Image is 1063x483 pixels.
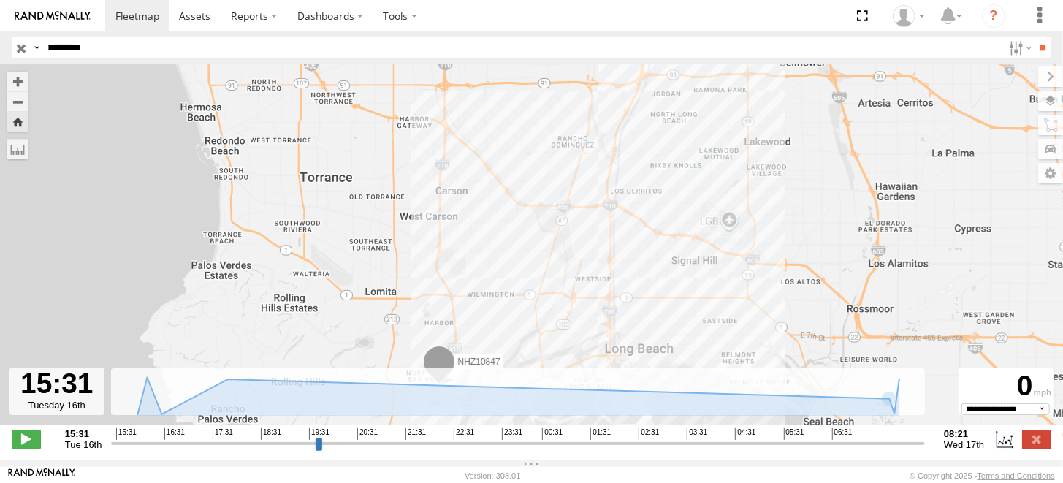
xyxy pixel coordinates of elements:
span: 15:31 [116,428,137,440]
span: 02:31 [639,428,659,440]
span: 22:31 [454,428,474,440]
label: Measure [7,139,28,159]
span: 18:31 [261,428,281,440]
span: 03:31 [687,428,707,440]
div: © Copyright 2025 - [910,471,1055,480]
span: NHZ10847 [457,357,500,367]
span: 04:31 [735,428,755,440]
span: 20:31 [357,428,378,440]
div: 0 [961,370,1051,403]
div: Zulema McIntosch [888,5,930,27]
label: Close [1022,430,1051,449]
label: Map Settings [1038,163,1063,183]
strong: 08:21 [944,428,984,439]
i: ? [982,4,1005,28]
button: Zoom out [7,91,28,112]
span: 00:31 [542,428,563,440]
a: Terms and Conditions [978,471,1055,480]
span: 01:31 [590,428,611,440]
span: 05:31 [784,428,804,440]
span: 23:31 [502,428,522,440]
span: Wed 17th Sep 2025 [944,439,984,450]
strong: 15:31 [65,428,102,439]
label: Play/Stop [12,430,41,449]
span: 06:31 [832,428,853,440]
label: Search Filter Options [1003,37,1035,58]
div: Version: 308.01 [465,471,520,480]
span: 16:31 [164,428,185,440]
button: Zoom in [7,72,28,91]
img: rand-logo.svg [15,11,91,21]
a: Visit our Website [8,468,75,483]
span: 17:31 [213,428,233,440]
span: Tue 16th Sep 2025 [65,439,102,450]
label: Search Query [31,37,42,58]
span: 21:31 [405,428,426,440]
span: 19:31 [309,428,329,440]
button: Zoom Home [7,112,28,132]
